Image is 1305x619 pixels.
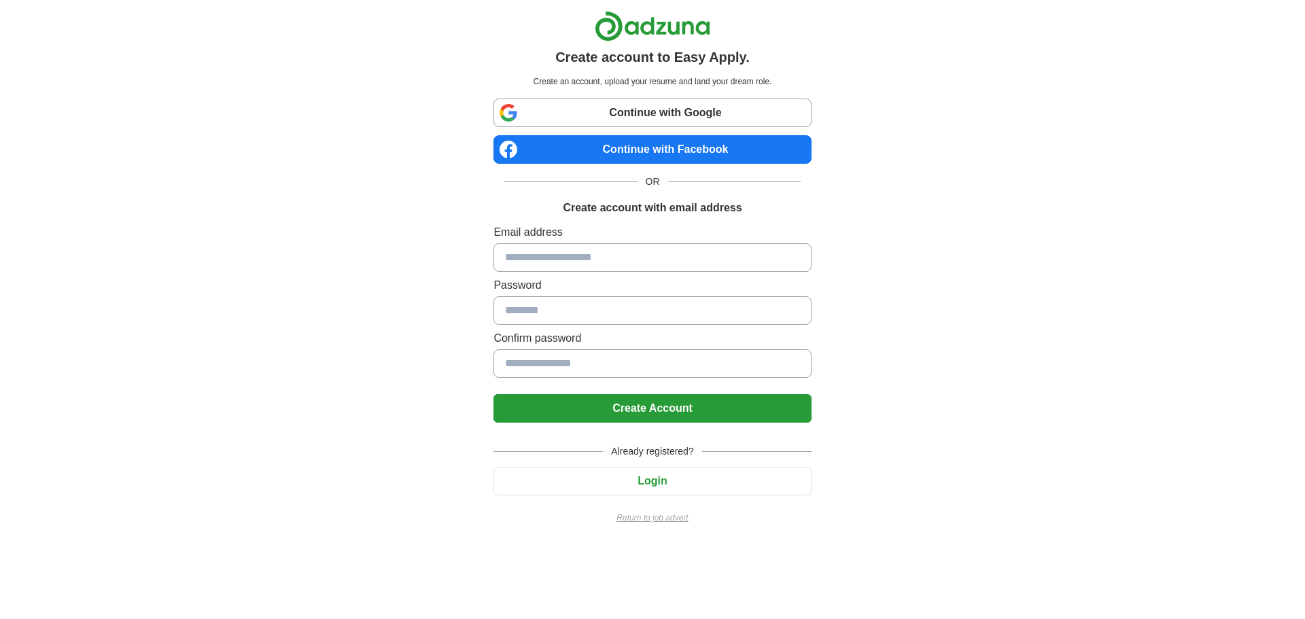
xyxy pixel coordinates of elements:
img: Adzuna logo [595,11,710,41]
span: Already registered? [603,444,701,459]
button: Create Account [493,394,811,423]
label: Email address [493,224,811,241]
a: Continue with Google [493,99,811,127]
span: OR [638,175,668,189]
a: Return to job advert [493,512,811,524]
p: Create an account, upload your resume and land your dream role. [496,75,808,88]
label: Confirm password [493,330,811,347]
h1: Create account to Easy Apply. [555,47,750,67]
a: Login [493,475,811,487]
button: Login [493,467,811,495]
label: Password [493,277,811,294]
h1: Create account with email address [563,200,742,216]
a: Continue with Facebook [493,135,811,164]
